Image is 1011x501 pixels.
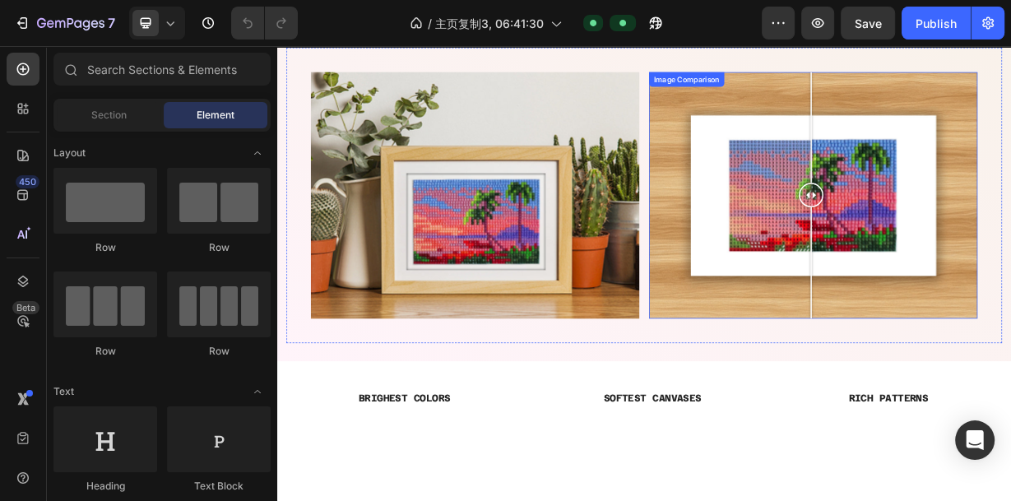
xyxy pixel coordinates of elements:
[916,15,957,32] div: Publish
[7,7,123,39] button: 7
[12,301,39,314] div: Beta
[902,7,971,39] button: Publish
[53,240,157,255] div: Row
[53,53,271,86] input: Search Sections & Elements
[244,378,271,405] span: Toggle open
[435,15,544,32] span: 主页复制3, 06:41:30
[167,344,271,359] div: Row
[16,175,39,188] div: 450
[197,108,234,123] span: Element
[428,15,432,32] span: /
[53,344,157,359] div: Row
[53,384,74,399] span: Text
[855,16,882,30] span: Save
[167,240,271,255] div: Row
[277,46,1011,501] iframe: Design area
[53,479,157,494] div: Heading
[244,140,271,166] span: Toggle open
[841,7,895,39] button: Save
[167,479,271,494] div: Text Block
[955,420,995,460] div: Open Intercom Messenger
[91,108,127,123] span: Section
[53,146,86,160] span: Layout
[108,13,115,33] p: 7
[231,7,298,39] div: Undo/Redo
